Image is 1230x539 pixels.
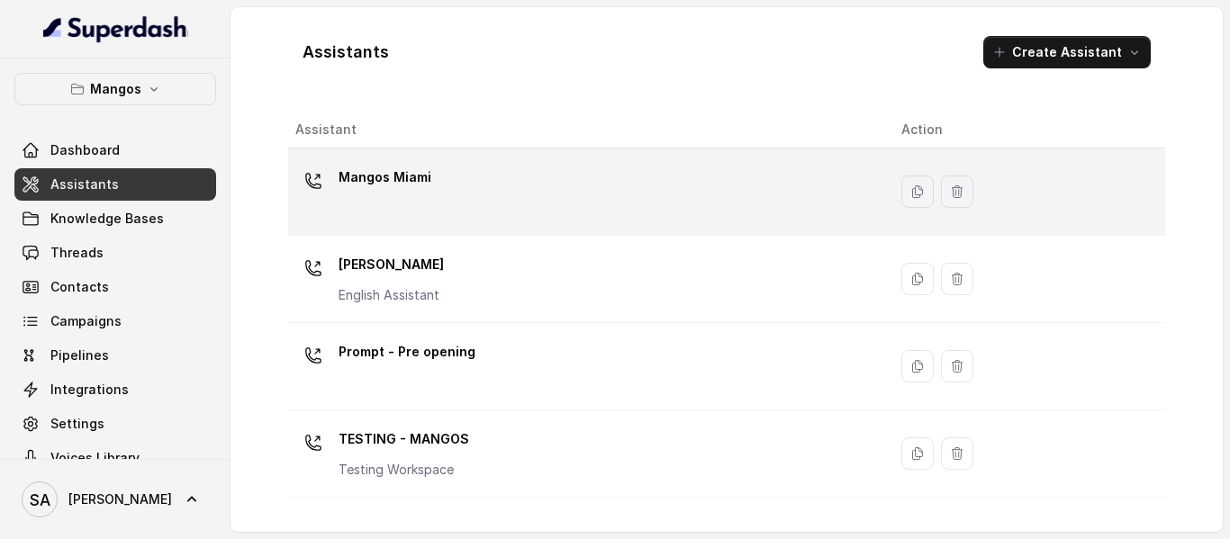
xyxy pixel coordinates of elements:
[50,141,120,159] span: Dashboard
[339,286,444,304] p: English Assistant
[50,278,109,296] span: Contacts
[14,73,216,105] button: Mangos
[339,163,431,192] p: Mangos Miami
[339,337,475,366] p: Prompt - Pre opening
[14,339,216,372] a: Pipelines
[68,490,172,508] span: [PERSON_NAME]
[983,36,1151,68] button: Create Assistant
[90,78,141,100] p: Mangos
[14,474,216,525] a: [PERSON_NAME]
[50,175,119,193] span: Assistants
[30,490,50,509] text: SA
[50,415,104,433] span: Settings
[288,112,887,148] th: Assistant
[50,381,129,399] span: Integrations
[14,408,216,440] a: Settings
[43,14,188,43] img: light.svg
[14,134,216,166] a: Dashboard
[50,312,122,330] span: Campaigns
[339,425,469,454] p: TESTING - MANGOS
[50,210,164,228] span: Knowledge Bases
[339,461,469,479] p: Testing Workspace
[50,244,104,262] span: Threads
[14,202,216,235] a: Knowledge Bases
[50,346,109,364] span: Pipelines
[14,237,216,269] a: Threads
[14,271,216,303] a: Contacts
[887,112,1165,148] th: Action
[14,168,216,201] a: Assistants
[14,305,216,337] a: Campaigns
[50,449,140,467] span: Voices Library
[14,442,216,474] a: Voices Library
[339,250,444,279] p: [PERSON_NAME]
[14,373,216,406] a: Integrations
[303,38,389,67] h1: Assistants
